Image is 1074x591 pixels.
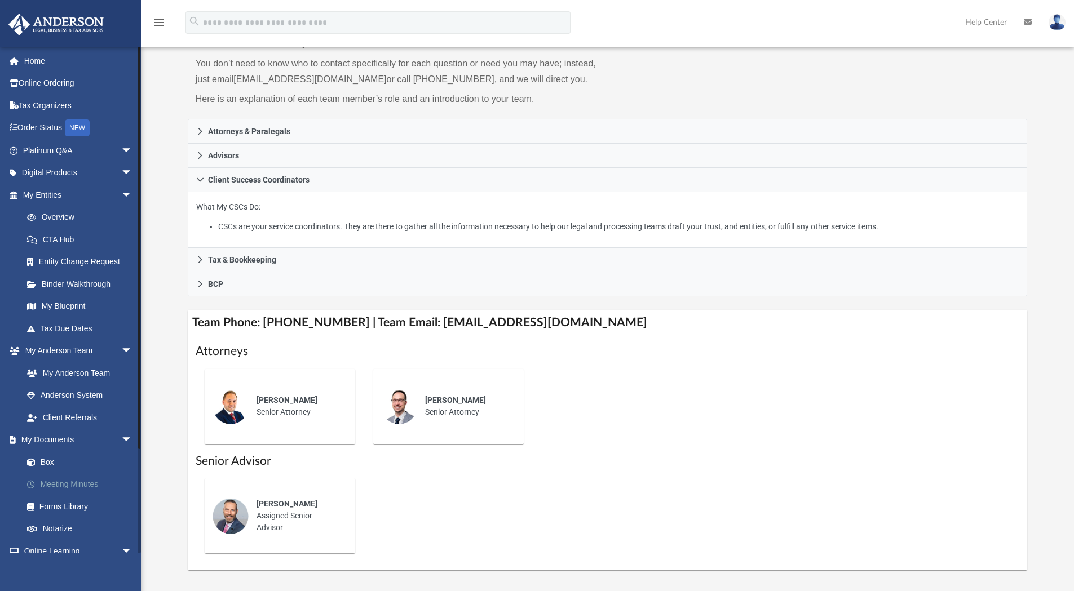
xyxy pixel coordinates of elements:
[8,50,149,72] a: Home
[16,406,144,429] a: Client Referrals
[196,91,600,107] p: Here is an explanation of each team member’s role and an introduction to your team.
[8,162,149,184] a: Digital Productsarrow_drop_down
[257,499,317,508] span: [PERSON_NAME]
[188,168,1028,192] a: Client Success Coordinators
[196,453,1020,469] h1: Senior Advisor
[233,74,386,84] a: [EMAIL_ADDRESS][DOMAIN_NAME]
[8,540,144,562] a: Online Learningarrow_drop_down
[188,144,1028,168] a: Advisors
[65,119,90,136] div: NEW
[16,228,149,251] a: CTA Hub
[249,386,347,426] div: Senior Attorney
[16,317,149,340] a: Tax Due Dates
[213,498,249,534] img: thumbnail
[196,343,1020,359] h1: Attorneys
[121,429,144,452] span: arrow_drop_down
[208,127,290,135] span: Attorneys & Paralegals
[16,273,149,295] a: Binder Walkthrough
[16,451,144,473] a: Box
[417,386,516,426] div: Senior Attorney
[152,21,166,29] a: menu
[16,295,144,318] a: My Blueprint
[8,94,149,117] a: Tax Organizers
[213,388,249,424] img: thumbnail
[8,340,144,362] a: My Anderson Teamarrow_drop_down
[208,176,310,184] span: Client Success Coordinators
[8,184,149,206] a: My Entitiesarrow_drop_down
[16,518,149,540] a: Notarize
[8,72,149,95] a: Online Ordering
[257,396,317,405] span: [PERSON_NAME]
[8,139,149,162] a: Platinum Q&Aarrow_drop_down
[121,184,144,207] span: arrow_drop_down
[121,540,144,563] span: arrow_drop_down
[188,192,1028,248] div: Client Success Coordinators
[121,340,144,363] span: arrow_drop_down
[218,220,1019,234] li: CSCs are your service coordinators. They are there to gather all the information necessary to hel...
[196,56,600,87] p: You don’t need to know who to contact specifically for each question or need you may have; instea...
[188,310,1028,335] h4: Team Phone: [PHONE_NUMBER] | Team Email: [EMAIL_ADDRESS][DOMAIN_NAME]
[249,490,347,541] div: Assigned Senior Advisor
[16,495,144,518] a: Forms Library
[208,280,223,288] span: BCP
[152,16,166,29] i: menu
[188,248,1028,272] a: Tax & Bookkeeping
[188,119,1028,144] a: Attorneys & Paralegals
[381,388,417,424] img: thumbnail
[16,473,149,496] a: Meeting Minutes
[196,200,1019,234] p: What My CSCs Do:
[16,206,149,229] a: Overview
[16,362,138,384] a: My Anderson Team
[8,117,149,140] a: Order StatusNEW
[16,251,149,273] a: Entity Change Request
[121,162,144,185] span: arrow_drop_down
[208,152,239,159] span: Advisors
[188,15,201,28] i: search
[208,256,276,264] span: Tax & Bookkeeping
[5,14,107,35] img: Anderson Advisors Platinum Portal
[425,396,486,405] span: [PERSON_NAME]
[188,272,1028,296] a: BCP
[16,384,144,407] a: Anderson System
[1049,14,1066,30] img: User Pic
[121,139,144,162] span: arrow_drop_down
[8,429,149,451] a: My Documentsarrow_drop_down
